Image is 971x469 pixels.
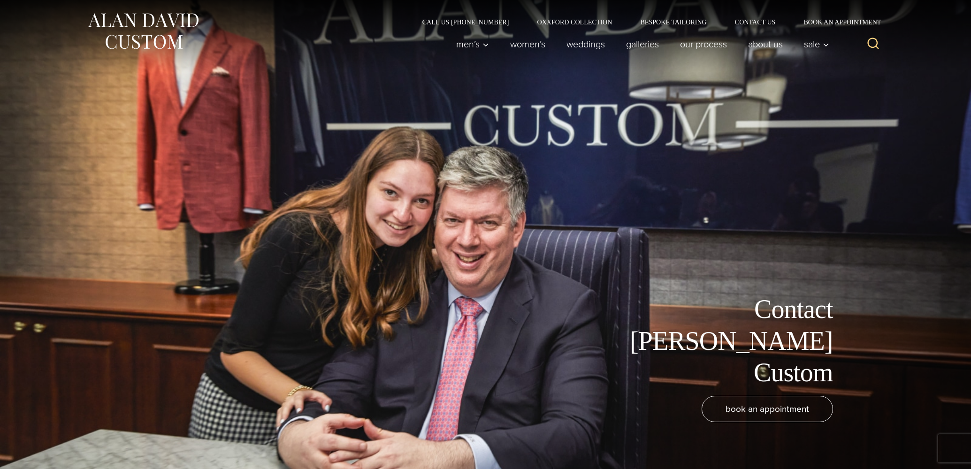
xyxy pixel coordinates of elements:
button: View Search Form [862,33,885,55]
a: Bespoke Tailoring [626,19,720,25]
a: weddings [556,35,615,53]
a: Galleries [615,35,669,53]
a: About Us [737,35,793,53]
a: Women’s [499,35,556,53]
nav: Primary Navigation [445,35,834,53]
a: Our Process [669,35,737,53]
a: Oxxford Collection [523,19,626,25]
span: Men’s [456,39,489,49]
a: Contact Us [721,19,790,25]
iframe: Find more information here [795,201,971,469]
h1: Contact [PERSON_NAME] Custom [622,294,833,388]
a: Book an Appointment [789,19,884,25]
nav: Secondary Navigation [408,19,885,25]
img: Alan David Custom [87,10,199,52]
span: book an appointment [726,402,809,416]
span: Sale [804,39,829,49]
a: Call Us [PHONE_NUMBER] [408,19,523,25]
a: book an appointment [702,396,833,422]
